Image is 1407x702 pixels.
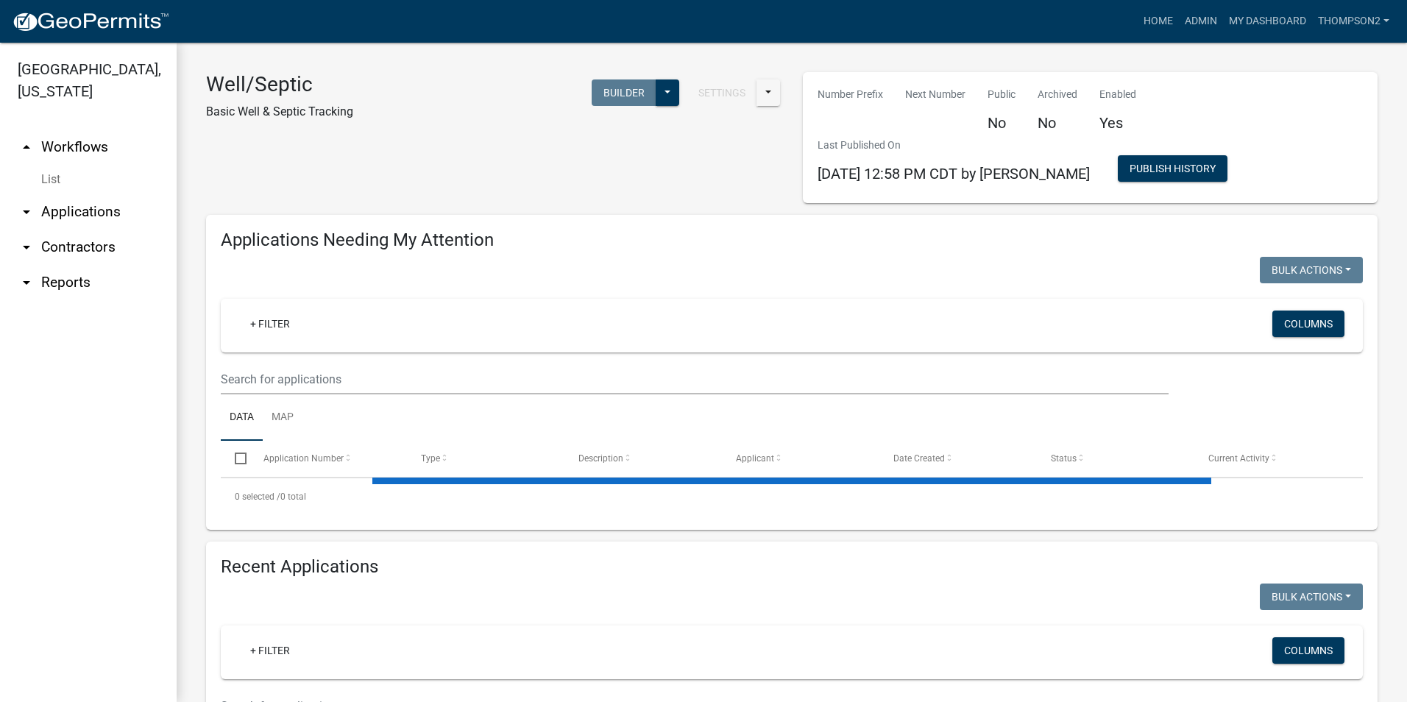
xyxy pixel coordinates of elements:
i: arrow_drop_down [18,238,35,256]
datatable-header-cell: Application Number [249,441,406,476]
button: Builder [592,79,656,106]
span: Applicant [736,453,774,464]
datatable-header-cell: Applicant [722,441,879,476]
a: Home [1138,7,1179,35]
a: + Filter [238,637,302,664]
i: arrow_drop_down [18,274,35,291]
datatable-header-cell: Description [564,441,722,476]
h4: Applications Needing My Attention [221,230,1363,251]
a: + Filter [238,311,302,337]
p: Enabled [1099,87,1136,102]
span: 0 selected / [235,492,280,502]
a: Map [263,394,302,442]
datatable-header-cell: Type [406,441,564,476]
h4: Recent Applications [221,556,1363,578]
button: Publish History [1118,155,1227,182]
p: Number Prefix [818,87,883,102]
h5: Yes [1099,114,1136,132]
p: Archived [1038,87,1077,102]
span: Description [578,453,623,464]
h5: No [1038,114,1077,132]
a: My Dashboard [1223,7,1312,35]
a: Thompson2 [1312,7,1395,35]
a: Admin [1179,7,1223,35]
p: Next Number [905,87,965,102]
datatable-header-cell: Select [221,441,249,476]
datatable-header-cell: Current Activity [1194,441,1352,476]
button: Bulk Actions [1260,257,1363,283]
div: 0 total [221,478,1363,515]
datatable-header-cell: Status [1037,441,1194,476]
button: Bulk Actions [1260,584,1363,610]
h3: Well/Septic [206,72,353,97]
p: Public [988,87,1016,102]
input: Search for applications [221,364,1169,394]
button: Columns [1272,311,1344,337]
span: Status [1051,453,1077,464]
p: Last Published On [818,138,1090,153]
span: Current Activity [1208,453,1269,464]
span: Application Number [263,453,344,464]
h5: No [988,114,1016,132]
i: arrow_drop_up [18,138,35,156]
span: [DATE] 12:58 PM CDT by [PERSON_NAME] [818,165,1090,182]
button: Settings [687,79,757,106]
datatable-header-cell: Date Created [879,441,1037,476]
span: Type [421,453,440,464]
i: arrow_drop_down [18,203,35,221]
p: Basic Well & Septic Tracking [206,103,353,121]
wm-modal-confirm: Workflow Publish History [1118,164,1227,176]
button: Columns [1272,637,1344,664]
a: Data [221,394,263,442]
span: Date Created [893,453,945,464]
